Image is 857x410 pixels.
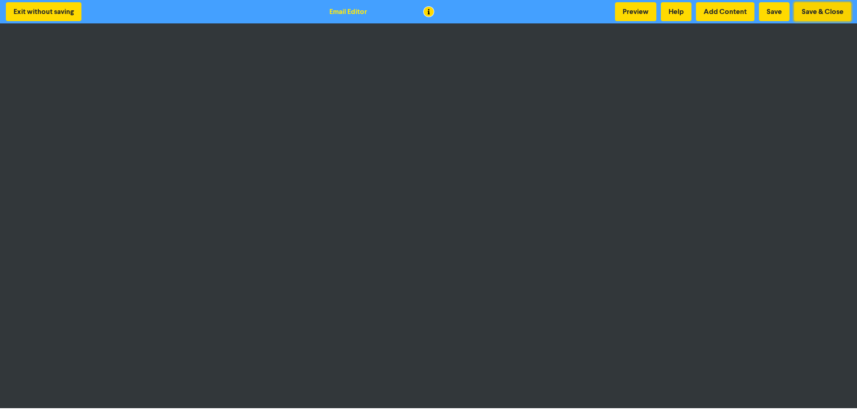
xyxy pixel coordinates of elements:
button: Save [759,2,790,21]
button: Exit without saving [6,2,81,21]
button: Save & Close [794,2,851,21]
button: Help [661,2,691,21]
div: Email Editor [329,6,367,17]
button: Preview [615,2,656,21]
button: Add Content [696,2,754,21]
